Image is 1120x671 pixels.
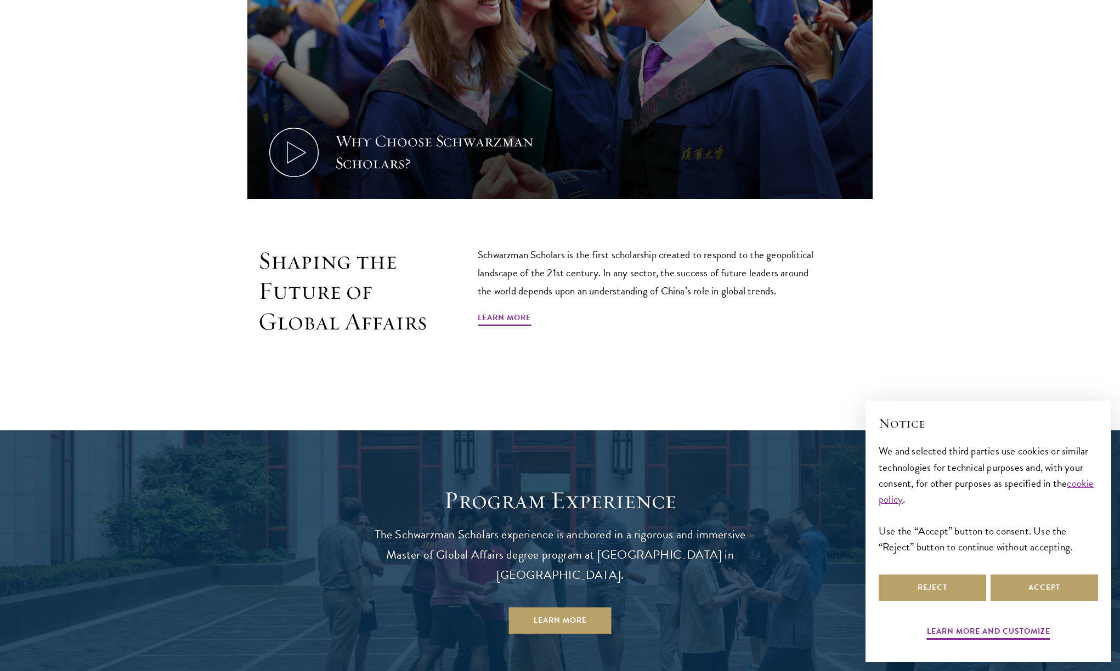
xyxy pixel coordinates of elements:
p: Schwarzman Scholars is the first scholarship created to respond to the geopolitical landscape of ... [478,246,823,300]
a: cookie policy [879,475,1094,507]
p: The Schwarzman Scholars experience is anchored in a rigorous and immersive Master of Global Affai... [363,525,757,585]
a: Learn More [478,311,531,328]
button: Accept [991,575,1098,601]
h2: Notice [879,414,1098,433]
h1: Program Experience [363,485,757,516]
button: Learn more and customize [927,624,1050,641]
div: We and selected third parties use cookies or similar technologies for technical purposes and, wit... [879,443,1098,554]
a: Learn More [509,607,612,634]
div: Why Choose Schwarzman Scholars? [335,130,538,174]
button: Reject [879,575,986,601]
h2: Shaping the Future of Global Affairs [258,246,428,337]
